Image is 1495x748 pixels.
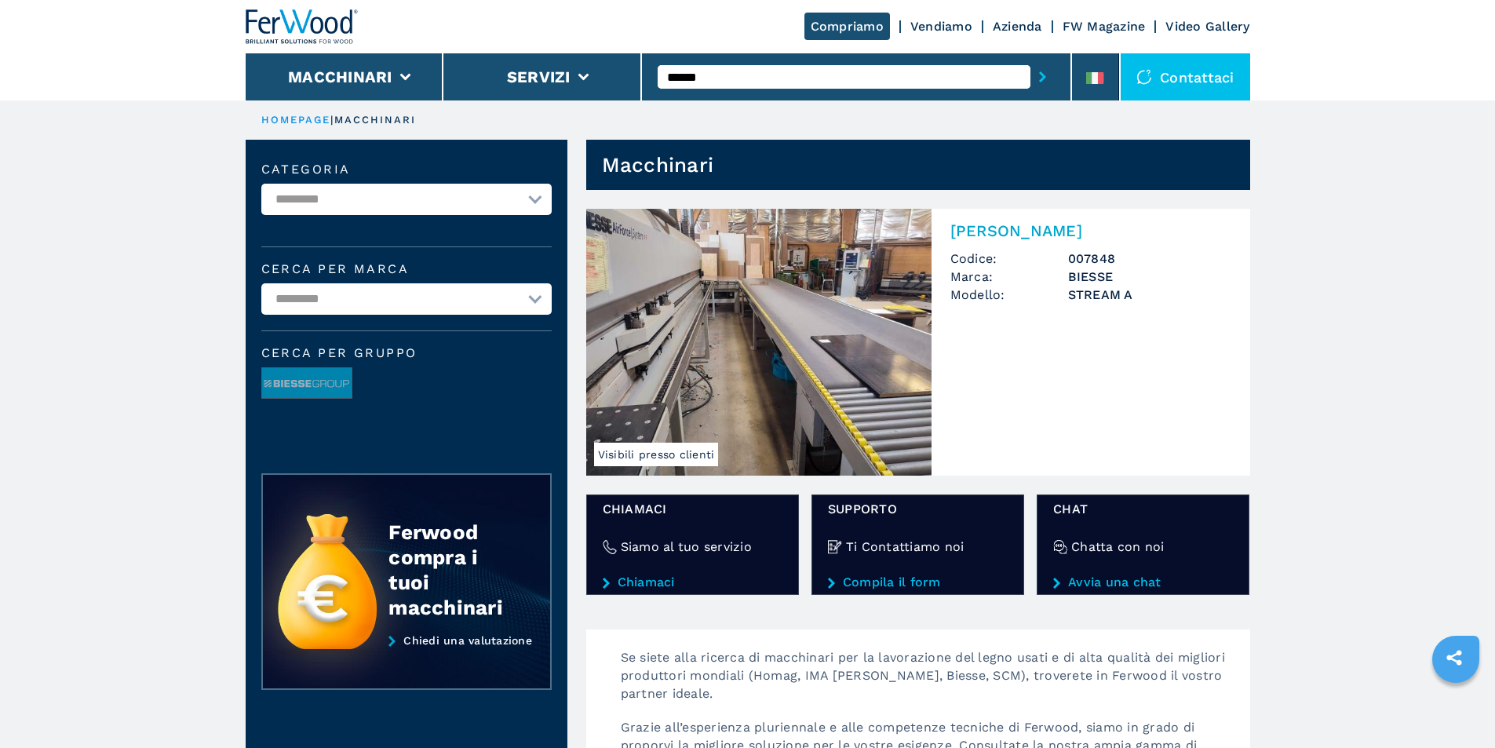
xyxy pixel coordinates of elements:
[1053,575,1233,589] a: Avvia una chat
[910,19,972,34] a: Vendiamo
[1071,538,1165,556] h4: Chatta con noi
[262,368,352,400] img: image
[507,68,571,86] button: Servizi
[586,209,1250,476] a: Bordatrice Singola BIESSE STREAM AVisibili presso clienti[PERSON_NAME]Codice:007848Marca:BIESSEMo...
[621,538,752,556] h4: Siamo al tuo servizio
[1121,53,1250,100] div: Contattaci
[261,114,331,126] a: HOMEPAGE
[330,114,334,126] span: |
[605,648,1250,718] p: Se siete alla ricerca di macchinari per la lavorazione del legno usati e di alta qualità dei migl...
[388,520,519,620] div: Ferwood compra i tuoi macchinari
[261,263,552,275] label: Cerca per marca
[261,163,552,176] label: Categoria
[950,286,1068,304] span: Modello:
[828,575,1008,589] a: Compila il form
[261,347,552,359] span: Cerca per Gruppo
[846,538,964,556] h4: Ti Contattiamo noi
[594,443,719,466] span: Visibili presso clienti
[950,268,1068,286] span: Marca:
[1068,286,1231,304] h3: STREAM A
[1428,677,1483,736] iframe: Chat
[1068,268,1231,286] h3: BIESSE
[586,209,932,476] img: Bordatrice Singola BIESSE STREAM A
[1053,540,1067,554] img: Chatta con noi
[261,634,552,691] a: Chiedi una valutazione
[1136,69,1152,85] img: Contattaci
[288,68,392,86] button: Macchinari
[1165,19,1249,34] a: Video Gallery
[603,540,617,554] img: Siamo al tuo servizio
[1068,250,1231,268] h3: 007848
[804,13,890,40] a: Compriamo
[993,19,1042,34] a: Azienda
[1063,19,1146,34] a: FW Magazine
[1030,59,1055,95] button: submit-button
[603,575,782,589] a: Chiamaci
[602,152,714,177] h1: Macchinari
[828,540,842,554] img: Ti Contattiamo noi
[246,9,359,44] img: Ferwood
[1053,500,1233,518] span: chat
[950,221,1231,240] h2: [PERSON_NAME]
[950,250,1068,268] span: Codice:
[1435,638,1474,677] a: sharethis
[334,113,417,127] p: macchinari
[828,500,1008,518] span: Supporto
[603,500,782,518] span: Chiamaci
